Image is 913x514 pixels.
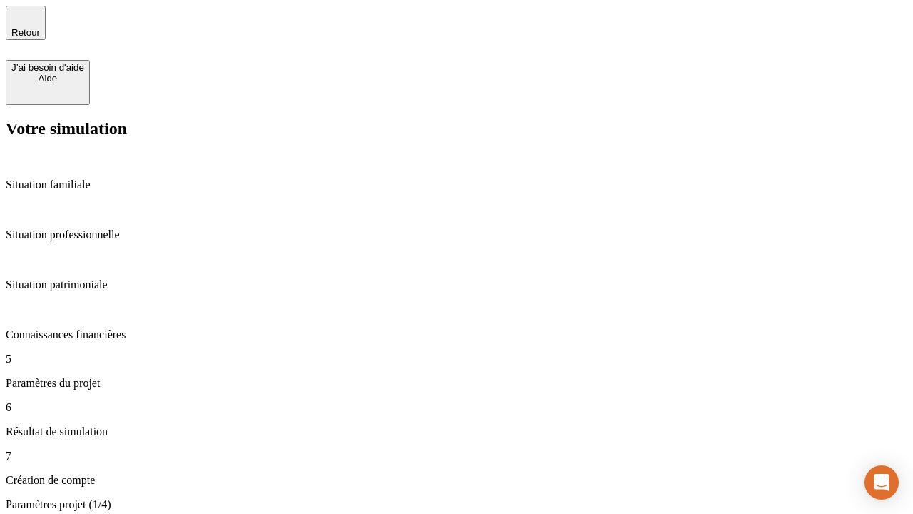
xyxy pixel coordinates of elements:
div: J’ai besoin d'aide [11,62,84,73]
p: Connaissances financières [6,328,907,341]
p: Création de compte [6,474,907,487]
p: Situation familiale [6,178,907,191]
span: Retour [11,27,40,38]
p: Résultat de simulation [6,425,907,438]
p: 7 [6,450,907,463]
p: Situation professionnelle [6,228,907,241]
div: Open Intercom Messenger [864,465,899,500]
p: 6 [6,401,907,414]
button: J’ai besoin d'aideAide [6,60,90,105]
p: Situation patrimoniale [6,278,907,291]
p: Paramètres du projet [6,377,907,390]
div: Aide [11,73,84,84]
p: 5 [6,353,907,366]
p: Paramètres projet (1/4) [6,498,907,511]
button: Retour [6,6,46,40]
h2: Votre simulation [6,119,907,138]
